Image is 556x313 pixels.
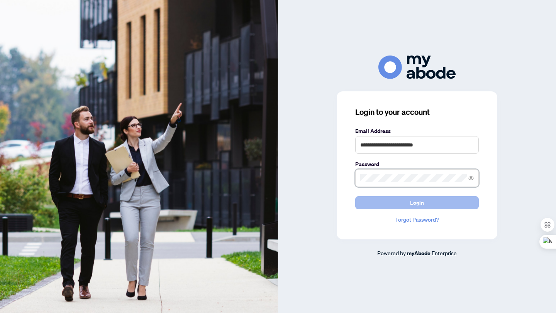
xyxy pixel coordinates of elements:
[468,175,474,181] span: eye
[377,249,406,256] span: Powered by
[355,160,479,168] label: Password
[355,107,479,118] h3: Login to your account
[378,56,456,79] img: ma-logo
[407,249,431,257] a: myAbode
[355,127,479,135] label: Email Address
[432,249,457,256] span: Enterprise
[410,197,424,209] span: Login
[355,215,479,224] a: Forgot Password?
[355,196,479,209] button: Login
